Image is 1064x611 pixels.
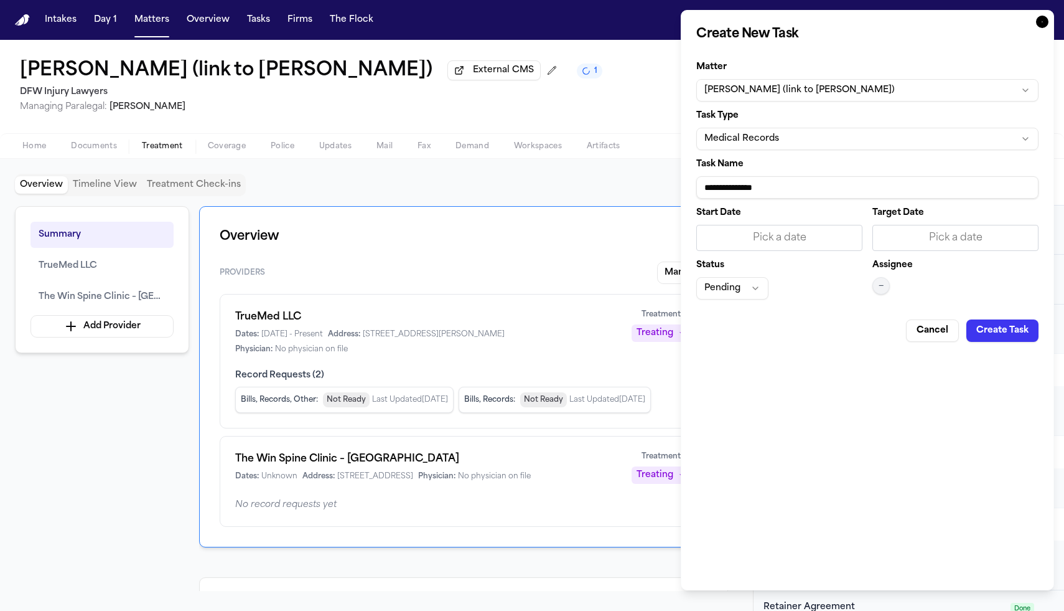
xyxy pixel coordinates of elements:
label: Start Date [696,209,862,217]
button: Medical Records [696,128,1038,150]
label: Status [696,261,862,270]
button: [PERSON_NAME] (link to [PERSON_NAME]) [696,79,1038,102]
button: Pending [696,277,768,300]
button: — [872,277,890,295]
h2: Create New Task [696,26,1038,43]
button: Pick a date [872,225,1038,251]
label: Matter [696,63,1038,72]
div: Pick a date [704,230,854,245]
button: Cancel [906,320,959,342]
button: Pick a date [696,225,862,251]
label: Task Type [696,111,1038,120]
div: Pick a date [880,230,1030,245]
span: Task Name [696,159,744,169]
label: Target Date [872,209,1038,217]
button: Create Task [966,320,1038,342]
span: — [879,281,884,291]
label: Assignee [872,261,913,270]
